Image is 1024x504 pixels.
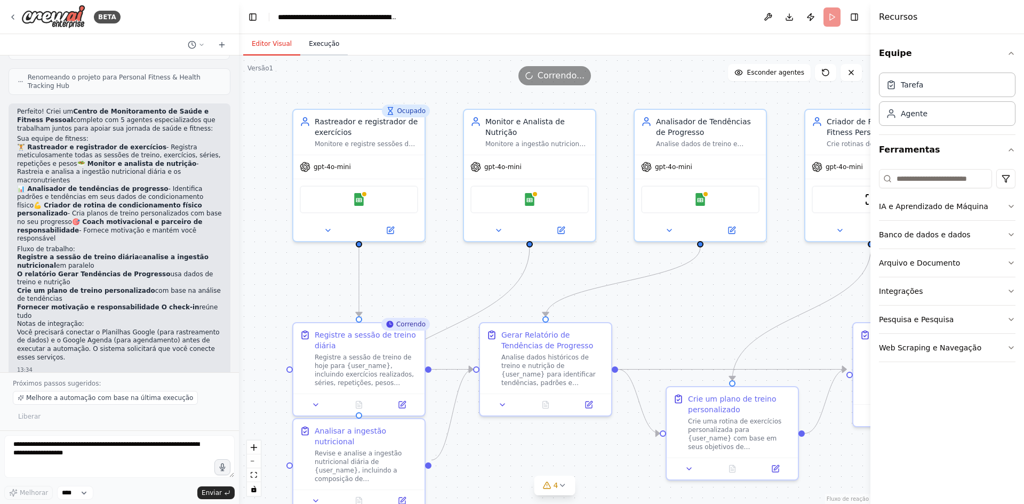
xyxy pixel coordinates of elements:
font: Fluxo de trabalho: [17,245,75,253]
div: Equipe [879,68,1015,134]
font: Editor Visual [252,40,292,47]
font: - Cria planos de treino personalizados com base no seu progresso [17,210,222,226]
font: Monitore a ingestão nutricional diária, monitore macronutrientes e micronutrientes, analise padrõ... [485,140,588,233]
button: 4 [534,476,575,495]
g: Edge from 73668441-8a0b-4460-a6ad-a0cfa2b76319 to 23e9538d-3df1-4ff9-b2f7-468244b1367c [354,247,535,412]
font: Crie rotinas de treino e programas de exercícios personalizados, adaptados às metas de condiciona... [827,140,930,225]
img: Logotipo [21,5,85,29]
g: Edge from 4520f776-3e19-4c74-8fce-f7616bdd80c2 to cae8b66e-2ebb-44ab-8c0d-4460781b6c3a [354,247,364,316]
font: Correndo... [538,70,585,81]
font: Execução [309,40,339,47]
font: Monitor e Analista de Nutrição [485,117,565,137]
font: Equipe [879,48,912,58]
g: Edge from 20dad0d1-3424-4ab4-9793-3b659844aea1 to 81115835-29a5-4e4a-9c9a-9ddb16dddec8 [540,247,706,316]
img: Planilhas Google [353,193,365,206]
font: Perfeito! Criei um [17,108,73,115]
button: Nenhuma saída disponível [337,398,382,411]
font: Recursos [879,12,917,22]
nav: migalha de pão [278,12,398,22]
div: Crie um plano de treino personalizadoCrie uma rotina de exercícios personalizada para {user_name}... [666,386,799,481]
font: 1 [269,65,274,72]
div: Analisador de Tendências de ProgressoAnalise dados de treino e nutrição para identificar tendênci... [634,109,767,242]
font: em paralelo [56,262,94,269]
button: ampliar [247,441,261,454]
font: completo com 5 agentes especializados que trabalham juntos para apoiar sua jornada de saúde e fit... [17,116,215,132]
div: Gerar Relatório de Tendências de ProgressoAnalise dados históricos de treino e nutrição de {user_... [479,322,612,417]
button: Arquivo e Documento [879,249,1015,277]
font: Você precisará conectar o Planilhas Google (para rastreamento de dados) e o Google Agenda (para a... [17,329,220,361]
font: Pesquisa e Pesquisa [879,315,954,324]
font: Ferramentas [879,145,940,155]
font: IA e Aprendizado de Máquina [879,202,988,211]
font: Liberar [18,413,41,420]
button: Clique para falar sobre sua ideia de automação [214,459,230,475]
font: gpt-4o-mini [314,163,351,171]
font: Enviar [202,489,222,497]
font: O relatório Gerar Tendências de Progresso [17,270,170,278]
font: Versão [247,65,269,72]
font: e [139,253,142,261]
img: Planilhas Google [523,193,536,206]
button: Nenhuma saída disponível [710,462,755,475]
font: Notas de integração: [17,320,84,327]
g: Edge from ff1bfc1f-df6f-4dcc-98dc-46f2e3b7b741 to e023fc17-e58c-4975-b34e-e579894bbf00 [727,247,876,380]
font: reúne tudo [17,303,218,319]
font: - Rastreia e analisa a ingestão nutricional diária e os macronutrientes [17,160,199,184]
font: gpt-4o-mini [655,163,692,171]
button: Abrir no painel lateral [383,398,420,411]
img: Planilhas Google [694,193,707,206]
font: Criador de Rotina de Fitness Personalizada [827,117,907,137]
font: Correndo [396,321,426,328]
button: Abrir no painel lateral [531,224,591,237]
button: Pesquisa e Pesquisa [879,306,1015,333]
div: Ferramentas [879,165,1015,371]
g: Edge from 81115835-29a5-4e4a-9c9a-9ddb16dddec8 to e98ef62c-19bd-4da0-901a-e8129bfd67fe [618,364,846,375]
font: Centro de Monitoramento de Saúde e Fitness Pessoal [17,108,209,124]
button: Nenhuma saída disponível [523,398,569,411]
font: com base na análise de tendências [17,287,221,303]
font: Gerar Relatório de Tendências de Progresso [501,331,593,350]
button: Abrir no painel lateral [360,224,420,237]
font: Crie um plano de treino personalizado [688,395,777,414]
font: Arquivo e Documento [879,259,960,267]
font: Ocupado [397,107,426,115]
button: Mudar para o chat anterior [183,38,209,51]
font: usa dados de treino e nutrição [17,270,213,286]
g: Edge from cae8b66e-2ebb-44ab-8c0d-4460781b6c3a to 81115835-29a5-4e4a-9c9a-9ddb16dddec8 [431,364,473,375]
button: Enviar [197,486,235,499]
font: Melhorar [20,489,48,497]
div: CorrendoRegistre a sessão de treino diáriaRegistre a sessão de treino de hoje para {user_name}, i... [292,322,426,417]
div: OcupadoRastreador e registrador de exercíciosMonitore e registre sessões de treino, exercícios, s... [292,109,426,242]
div: Monitor e Analista de NutriçãoMonitore a ingestão nutricional diária, monitore macronutrientes e ... [463,109,596,242]
font: Banco de dados e dados [879,230,971,239]
font: Analise dados de treino e nutrição para identificar tendências, padrões e correlações na jornada ... [656,140,756,216]
font: Analisar a ingestão nutricional [315,427,386,446]
button: diminuir o zoom [247,454,261,468]
font: Agente [901,109,927,118]
div: Criador de Rotina de Fitness PersonalizadaCrie rotinas de treino e programas de exercícios person... [804,109,938,242]
button: Ocultar barra lateral direita [847,10,862,25]
font: 4 [554,481,558,490]
button: Equipe [879,38,1015,68]
g: Edge from e023fc17-e58c-4975-b34e-e579894bbf00 to e98ef62c-19bd-4da0-901a-e8129bfd67fe [805,364,846,439]
font: Fornecer motivação e responsabilidade O check-in [17,303,199,311]
button: Melhorar [4,486,53,500]
font: Tarefa [901,81,923,89]
button: Abrir no painel lateral [701,224,762,237]
button: Esconder agentes [728,64,811,81]
font: 13:34 [17,367,33,373]
font: Registre a sessão de treino diária [17,253,139,261]
button: alternar interatividade [247,482,261,496]
font: - Fornece motivação e mantém você responsável [17,227,196,243]
font: Fluxo de reação [827,496,869,502]
img: Ferramenta de site de raspagem [865,193,877,206]
button: Iniciar um novo bate-papo [213,38,230,51]
font: 🎯 Coach motivacional e parceiro de responsabilidade [17,218,202,234]
font: 🥗 Monitor e analista de nutrição [77,160,197,167]
font: Renomeando o projeto para Personal Fitness & Health Tracking Hub [28,74,201,90]
font: Analise dados históricos de treino e nutrição de {user_name} para identificar tendências, padrões... [501,354,604,429]
button: IA e Aprendizado de Máquina [879,193,1015,220]
div: Controles do React Flow [247,441,261,496]
font: gpt-4o-mini [484,163,522,171]
button: Abrir no painel lateral [570,398,607,411]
